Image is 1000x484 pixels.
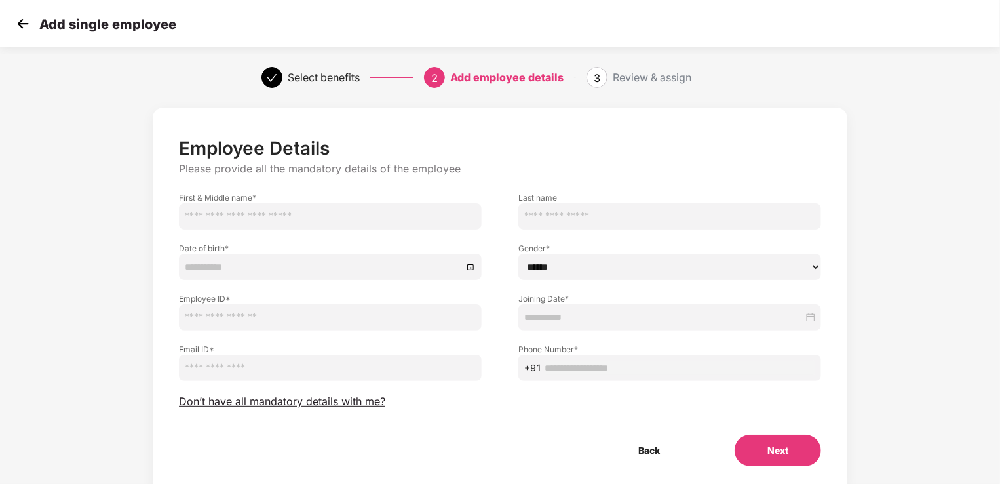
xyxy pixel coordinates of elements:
[606,435,693,466] button: Back
[39,16,176,32] p: Add single employee
[179,192,482,203] label: First & Middle name
[179,293,482,304] label: Employee ID
[518,344,821,355] label: Phone Number
[179,162,821,176] p: Please provide all the mandatory details of the employee
[431,71,438,85] span: 2
[179,395,385,409] span: Don’t have all mandatory details with me?
[524,361,542,375] span: +91
[735,435,821,466] button: Next
[288,67,360,88] div: Select benefits
[518,293,821,304] label: Joining Date
[518,192,821,203] label: Last name
[179,243,482,254] label: Date of birth
[13,14,33,33] img: svg+xml;base64,PHN2ZyB4bWxucz0iaHR0cDovL3d3dy53My5vcmcvMjAwMC9zdmciIHdpZHRoPSIzMCIgaGVpZ2h0PSIzMC...
[594,71,600,85] span: 3
[518,243,821,254] label: Gender
[613,67,691,88] div: Review & assign
[267,73,277,83] span: check
[179,137,821,159] p: Employee Details
[179,344,482,355] label: Email ID
[450,67,564,88] div: Add employee details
